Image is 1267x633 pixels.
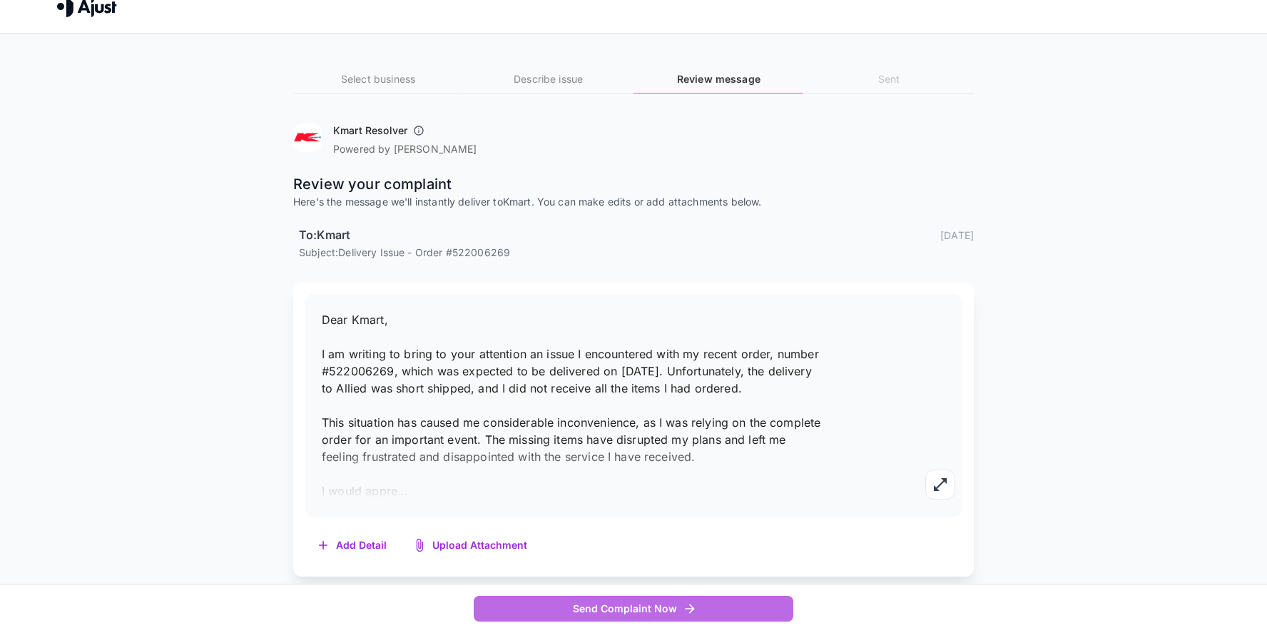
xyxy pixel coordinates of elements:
[305,531,401,560] button: Add Detail
[293,71,463,87] h6: Select business
[333,142,477,156] p: Powered by [PERSON_NAME]
[401,531,541,560] button: Upload Attachment
[474,596,793,622] button: Send Complaint Now
[299,245,974,260] p: Subject: Delivery Issue - Order #522006269
[293,123,322,152] img: Kmart
[940,228,974,243] p: [DATE]
[804,71,974,87] h6: Sent
[293,173,974,195] p: Review your complaint
[299,226,350,245] h6: To: Kmart
[333,123,407,138] h6: Kmart Resolver
[397,484,408,498] span: ...
[322,313,820,498] span: Dear Kmart, I am writing to bring to your attention an issue I encountered with my recent order, ...
[464,71,633,87] h6: Describe issue
[633,71,803,87] h6: Review message
[293,195,974,209] p: Here's the message we'll instantly deliver to Kmart . You can make edits or add attachments below.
